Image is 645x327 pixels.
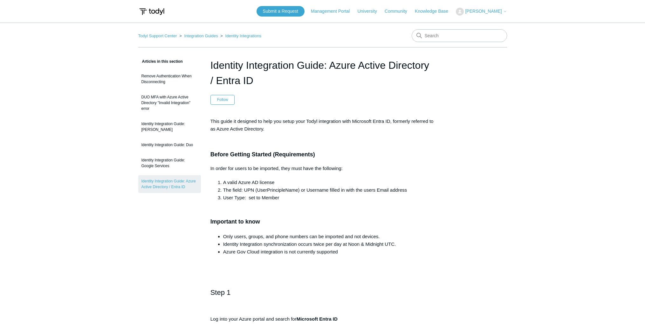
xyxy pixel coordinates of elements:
a: Identity Integrations [225,33,261,38]
a: Remove Authentication When Disconnecting [138,70,201,88]
p: This guide it designed to help you setup your Todyl integration with Microsoft Entra ID, formerly... [210,117,435,133]
li: User Type: set to Member [223,194,435,202]
input: Search [412,29,507,42]
img: Todyl Support Center Help Center home page [138,6,165,18]
a: Integration Guides [184,33,218,38]
span: [PERSON_NAME] [465,9,502,14]
li: A valid Azure AD license [223,179,435,186]
li: The field: UPN (UserPrincipleName) or Username filled in with the users Email address [223,186,435,194]
button: [PERSON_NAME] [456,8,507,16]
a: University [357,8,383,15]
li: Only users, groups, and phone numbers can be imported and not devices. [223,233,435,240]
a: Identity Integration Guide: [PERSON_NAME] [138,118,201,136]
li: Todyl Support Center [138,33,178,38]
a: Management Portal [311,8,356,15]
strong: Microsoft Entra ID [297,316,338,322]
h1: Identity Integration Guide: Azure Active Directory / Entra ID [210,58,435,88]
p: In order for users to be imported, they must have the following: [210,165,435,172]
a: Submit a Request [257,6,305,17]
li: Integration Guides [178,33,219,38]
a: Todyl Support Center [138,33,177,38]
a: Identity Integration Guide: Duo [138,139,201,151]
li: Identity Integration synchronization occurs twice per day at Noon & Midnight UTC. [223,240,435,248]
a: DUO MFA with Azure Active Directory "Invalid Integration" error [138,91,201,115]
a: Identity Integration Guide: Azure Active Directory / Entra ID [138,175,201,193]
span: Articles in this section [138,59,183,64]
h3: Important to know [210,208,435,226]
h2: Step 1 [210,287,435,309]
li: Azure Gov Cloud integration is not currently supported [223,248,435,256]
a: Community [385,8,414,15]
a: Knowledge Base [415,8,455,15]
a: Identity Integration Guide: Google Services [138,154,201,172]
h3: Before Getting Started (Requirements) [210,150,435,159]
button: Follow Article [210,95,235,104]
li: Identity Integrations [219,33,261,38]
